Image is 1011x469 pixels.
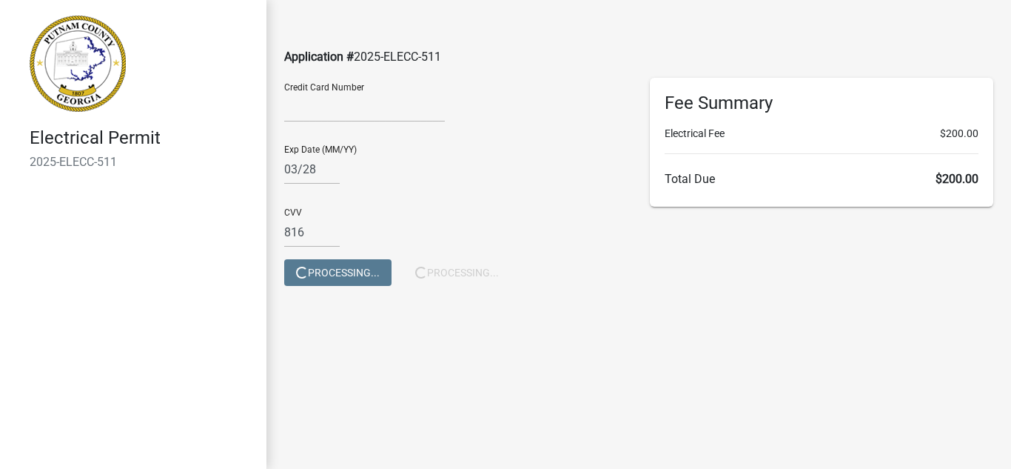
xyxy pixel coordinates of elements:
[940,126,978,142] span: $200.00
[415,267,499,279] span: Processing...
[30,155,255,169] h6: 2025-ELECC-511
[284,50,354,64] span: Application #
[30,127,255,149] h4: Electrical Permit
[296,267,380,279] span: Processing...
[284,83,364,92] label: Credit Card Number
[936,172,978,186] span: $200.00
[403,259,511,286] button: Processing...
[354,50,441,64] span: 2025-ELECC-511
[665,172,978,186] h6: Total Due
[30,16,126,112] img: Putnam County, Georgia
[284,259,392,286] button: Processing...
[665,93,978,114] h6: Fee Summary
[665,126,978,142] li: Electrical Fee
